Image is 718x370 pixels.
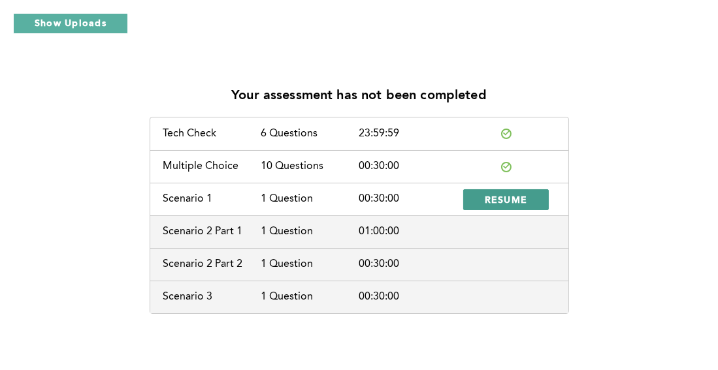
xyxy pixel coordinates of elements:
[359,161,457,172] div: 00:30:00
[261,193,359,205] div: 1 Question
[261,226,359,238] div: 1 Question
[359,128,457,140] div: 23:59:59
[359,226,457,238] div: 01:00:00
[359,258,457,270] div: 00:30:00
[163,291,261,303] div: Scenario 3
[163,258,261,270] div: Scenario 2 Part 2
[261,258,359,270] div: 1 Question
[13,13,128,34] button: Show Uploads
[485,193,528,206] span: RESUME
[163,193,261,205] div: Scenario 1
[261,291,359,303] div: 1 Question
[163,161,261,172] div: Multiple Choice
[163,226,261,238] div: Scenario 2 Part 1
[261,128,359,140] div: 6 Questions
[359,291,457,303] div: 00:30:00
[359,193,457,205] div: 00:30:00
[261,161,359,172] div: 10 Questions
[231,89,487,104] p: Your assessment has not been completed
[463,189,549,210] button: RESUME
[163,128,261,140] div: Tech Check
